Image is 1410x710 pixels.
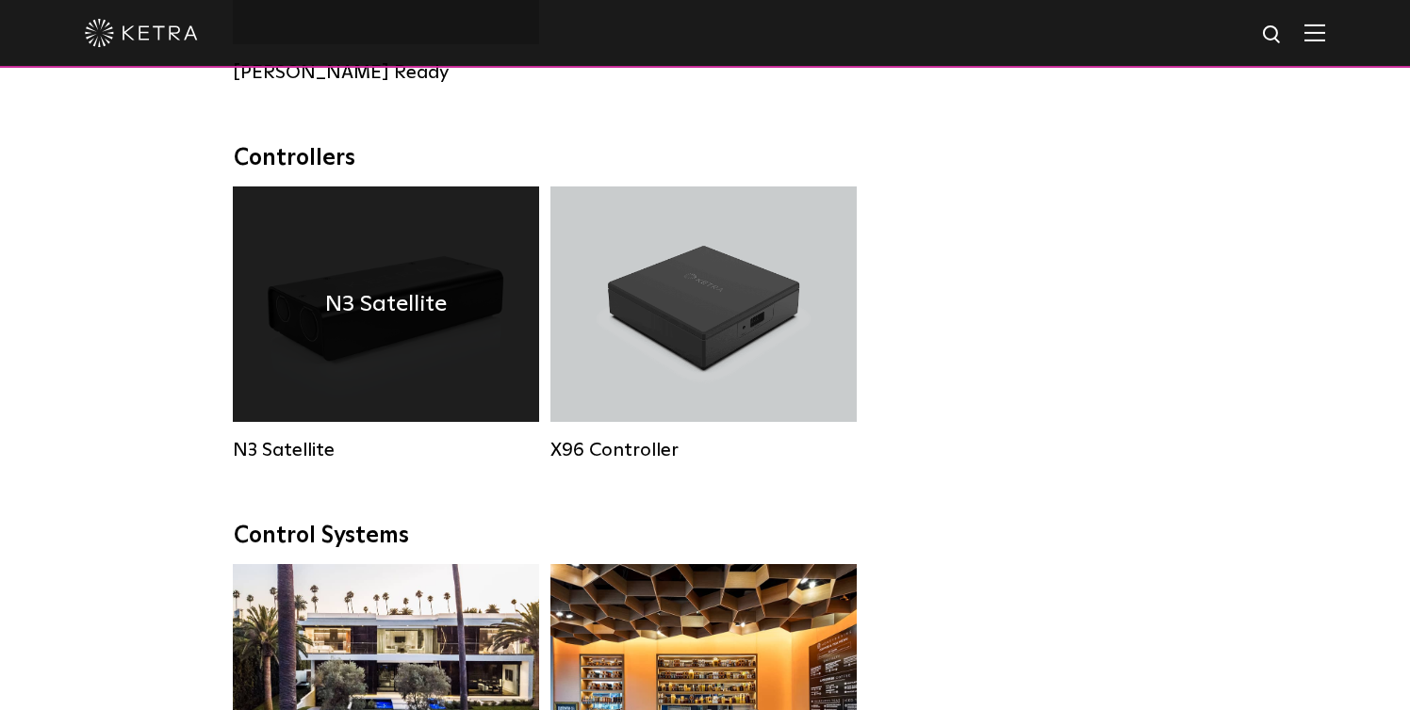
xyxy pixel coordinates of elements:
div: [PERSON_NAME] Ready [233,61,539,84]
div: X96 Controller [550,439,857,461]
img: search icon [1261,24,1285,47]
img: ketra-logo-2019-white [85,19,198,47]
a: X96 Controller X96 Controller [550,186,857,460]
h4: N3 Satellite [325,286,447,322]
div: Control Systems [234,523,1176,550]
img: Hamburger%20Nav.svg [1304,24,1325,41]
div: Controllers [234,145,1176,172]
div: N3 Satellite [233,439,539,461]
a: N3 Satellite N3 Satellite [233,186,539,460]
